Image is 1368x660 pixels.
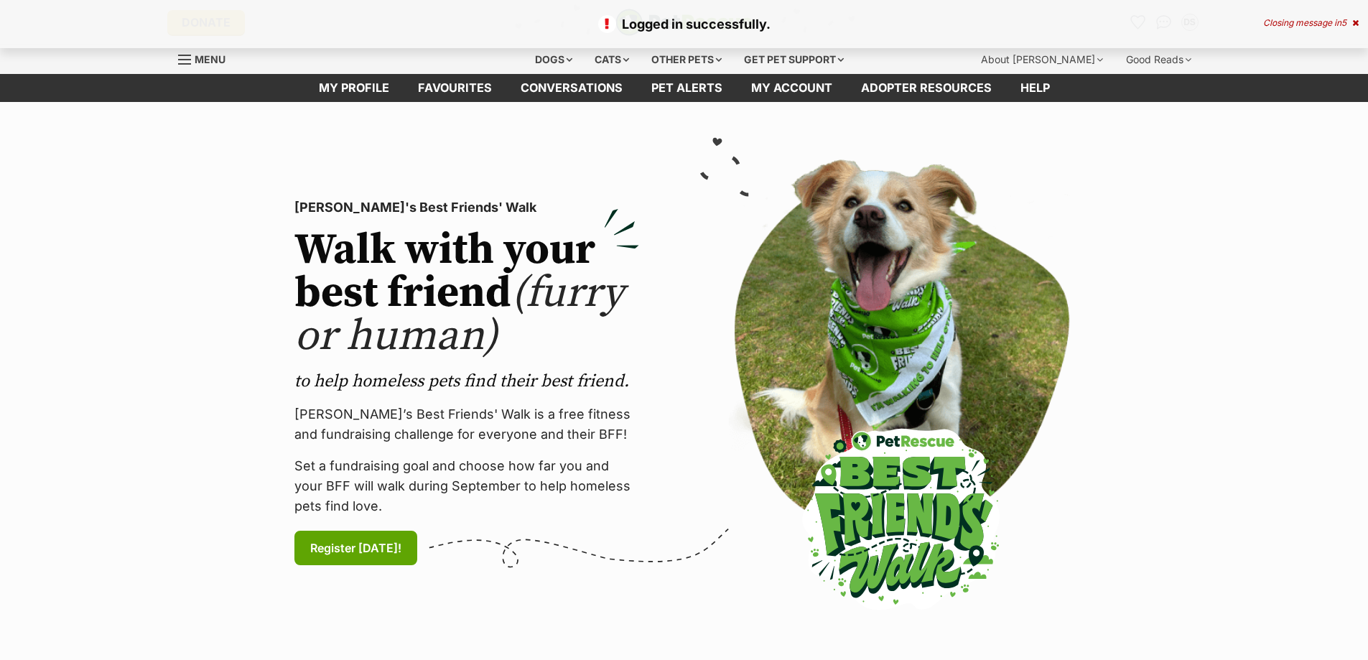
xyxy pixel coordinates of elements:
[847,74,1006,102] a: Adopter resources
[525,45,582,74] div: Dogs
[506,74,637,102] a: conversations
[641,45,732,74] div: Other pets
[637,74,737,102] a: Pet alerts
[294,370,639,393] p: to help homeless pets find their best friend.
[195,53,225,65] span: Menu
[294,229,639,358] h2: Walk with your best friend
[734,45,854,74] div: Get pet support
[1116,45,1201,74] div: Good Reads
[294,456,639,516] p: Set a fundraising goal and choose how far you and your BFF will walk during September to help hom...
[971,45,1113,74] div: About [PERSON_NAME]
[585,45,639,74] div: Cats
[294,266,624,363] span: (furry or human)
[178,45,236,71] a: Menu
[294,531,417,565] a: Register [DATE]!
[1006,74,1064,102] a: Help
[294,404,639,445] p: [PERSON_NAME]’s Best Friends' Walk is a free fitness and fundraising challenge for everyone and t...
[737,74,847,102] a: My account
[294,197,639,218] p: [PERSON_NAME]'s Best Friends' Walk
[404,74,506,102] a: Favourites
[304,74,404,102] a: My profile
[310,539,401,557] span: Register [DATE]!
